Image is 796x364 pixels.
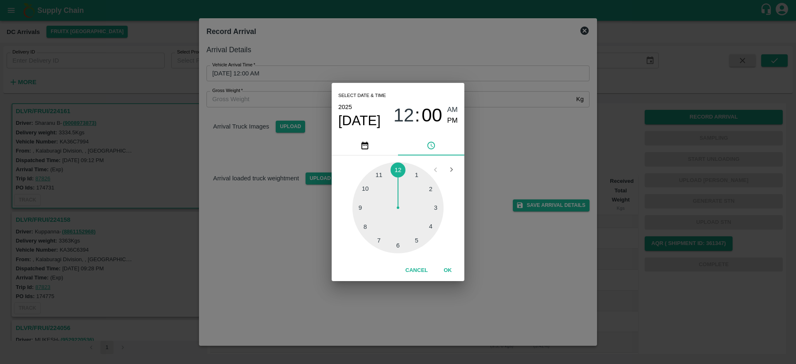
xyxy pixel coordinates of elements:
button: Cancel [402,263,431,278]
button: OK [434,263,461,278]
button: PM [447,115,458,126]
span: : [415,104,420,126]
button: pick date [332,136,398,155]
button: AM [447,104,458,116]
span: Select date & time [338,90,386,102]
button: 12 [393,104,414,126]
button: Open next view [444,162,459,177]
button: 2025 [338,102,352,112]
button: 00 [422,104,442,126]
button: pick time [398,136,464,155]
button: [DATE] [338,112,381,129]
